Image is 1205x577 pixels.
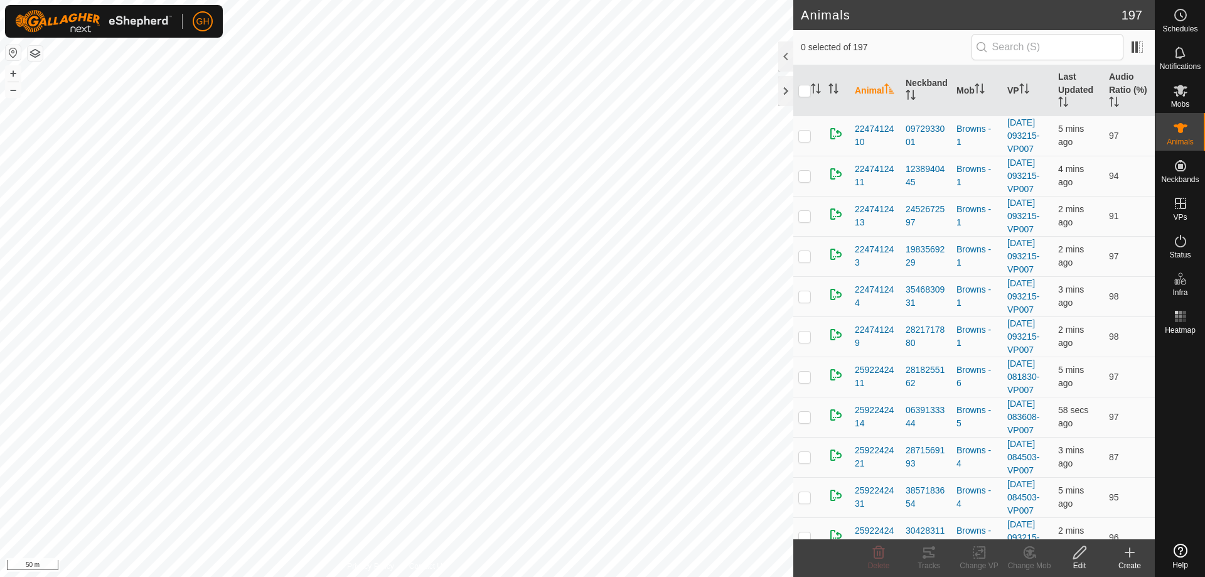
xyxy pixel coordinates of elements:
[1058,164,1084,187] span: 30 Aug 2025, 5:12 pm
[1109,211,1119,221] span: 91
[956,524,997,551] div: Browns - 1
[975,85,985,95] p-sorticon: Activate to sort
[906,364,946,390] div: 2818255162
[1160,63,1201,70] span: Notifications
[1002,65,1053,116] th: VP
[828,448,843,463] img: returning on
[1109,99,1119,109] p-sorticon: Activate to sort
[811,85,821,95] p-sorticon: Activate to sort
[801,8,1122,23] h2: Animals
[1007,359,1039,395] a: [DATE] 081830-VP007
[6,66,21,81] button: +
[1167,138,1194,146] span: Animals
[906,323,946,350] div: 2821717880
[901,65,951,116] th: Neckband
[1007,479,1039,515] a: [DATE] 084503-VP007
[347,561,394,572] a: Privacy Policy
[855,524,896,551] span: 2592242443
[1109,251,1119,261] span: 97
[1058,284,1084,308] span: 30 Aug 2025, 5:12 pm
[196,15,210,28] span: GH
[906,122,946,149] div: 0972933001
[956,323,997,350] div: Browns - 1
[828,207,843,222] img: returning on
[1058,405,1088,428] span: 30 Aug 2025, 5:15 pm
[1109,131,1119,141] span: 97
[1109,452,1119,462] span: 87
[1058,124,1084,147] span: 30 Aug 2025, 5:10 pm
[28,46,43,61] button: Map Layers
[1054,560,1105,571] div: Edit
[956,283,997,310] div: Browns - 1
[906,484,946,510] div: 3857183654
[1058,99,1068,109] p-sorticon: Activate to sort
[1109,372,1119,382] span: 97
[1109,291,1119,301] span: 98
[6,82,21,97] button: –
[1109,332,1119,342] span: 98
[1053,65,1104,116] th: Last Updated
[868,561,890,570] span: Delete
[801,41,972,54] span: 0 selected of 197
[1058,325,1084,348] span: 30 Aug 2025, 5:13 pm
[1104,65,1155,116] th: Audio Ratio (%)
[855,404,896,430] span: 2592242414
[828,126,843,141] img: returning on
[1058,365,1084,388] span: 30 Aug 2025, 5:11 pm
[956,243,997,269] div: Browns - 1
[1172,289,1187,296] span: Infra
[956,364,997,390] div: Browns - 6
[1007,278,1039,315] a: [DATE] 093215-VP007
[828,327,843,342] img: returning on
[906,92,916,102] p-sorticon: Activate to sort
[1172,561,1188,569] span: Help
[15,10,172,33] img: Gallagher Logo
[828,407,843,423] img: returning on
[828,488,843,503] img: returning on
[855,163,896,189] span: 2247412411
[850,65,901,116] th: Animal
[1109,171,1119,181] span: 94
[906,243,946,269] div: 1983569229
[855,283,896,310] span: 224741244
[1058,526,1084,549] span: 30 Aug 2025, 5:13 pm
[906,203,946,229] div: 2452672597
[906,163,946,189] div: 1238940445
[1058,485,1084,509] span: 30 Aug 2025, 5:10 pm
[828,166,843,181] img: returning on
[884,85,894,95] p-sorticon: Activate to sort
[409,561,446,572] a: Contact Us
[1019,85,1029,95] p-sorticon: Activate to sort
[956,203,997,229] div: Browns - 1
[1105,560,1155,571] div: Create
[1169,251,1191,259] span: Status
[1007,519,1039,556] a: [DATE] 093215-VP007
[855,444,896,470] span: 2592242421
[855,484,896,510] span: 2592242431
[855,122,896,149] span: 2247412410
[828,287,843,302] img: returning on
[1155,539,1205,574] a: Help
[828,85,838,95] p-sorticon: Activate to sort
[1173,213,1187,221] span: VPs
[1007,198,1039,234] a: [DATE] 093215-VP007
[951,65,1002,116] th: Mob
[906,404,946,430] div: 0639133344
[1007,439,1039,475] a: [DATE] 084503-VP007
[855,323,896,350] span: 224741249
[1058,204,1084,227] span: 30 Aug 2025, 5:13 pm
[1007,158,1039,194] a: [DATE] 093215-VP007
[956,122,997,149] div: Browns - 1
[1109,532,1119,542] span: 96
[956,404,997,430] div: Browns - 5
[906,283,946,310] div: 3546830931
[1161,176,1199,183] span: Neckbands
[6,45,21,60] button: Reset Map
[956,444,997,470] div: Browns - 4
[1122,6,1142,24] span: 197
[954,560,1004,571] div: Change VP
[855,243,896,269] span: 224741243
[1109,412,1119,422] span: 97
[1007,117,1039,154] a: [DATE] 093215-VP007
[1109,492,1119,502] span: 95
